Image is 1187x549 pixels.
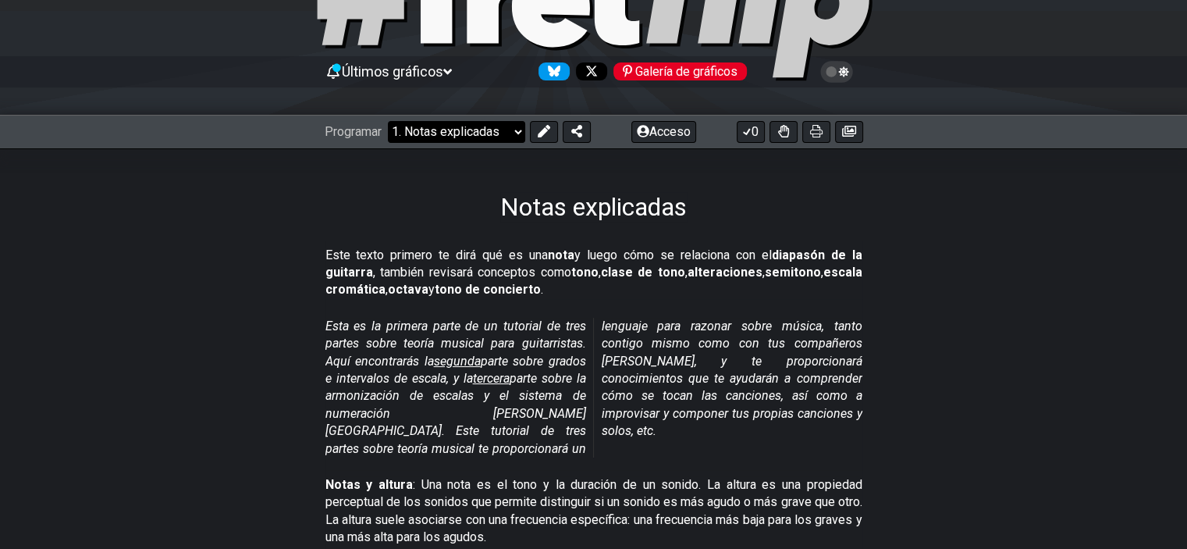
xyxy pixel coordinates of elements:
font: : Una nota es el tono y la duración de un sonido. La altura es una propiedad perceptual de los so... [325,477,862,544]
button: Acceso [631,121,696,143]
font: , [685,265,688,280]
font: , [386,282,388,297]
button: Compartir ajuste preestablecido [563,121,591,143]
a: Sigue #fretflip en Bluesky [532,62,570,80]
button: Editar ajuste preestablecido [530,121,558,143]
font: y luego cómo se relaciona con el [574,248,772,262]
font: , [821,265,823,280]
button: Activar o desactivar la destreza para todos los kits de trastes [769,121,798,143]
font: . [541,282,543,297]
font: segunda [434,354,481,369]
font: parte sobre la armonización de escalas y el sistema de numeración [PERSON_NAME][GEOGRAPHIC_DATA].... [325,319,862,456]
font: Últimos gráficos [342,63,443,80]
span: Alternar tema claro/oscuro [828,65,846,79]
font: parte sobre grados e intervalos de escala, y la [325,354,586,386]
font: Acceso [649,124,691,139]
font: nota [548,248,574,262]
font: alteraciones [688,265,762,280]
button: Crear imagen [835,121,863,143]
font: semitono [765,265,821,280]
font: y [428,282,435,297]
font: Notas y altura [325,477,413,492]
font: tono de concierto [435,282,541,297]
font: , [599,265,601,280]
font: , [762,265,765,280]
a: #fretflip en Pinterest [607,62,747,80]
font: clase de tono [601,265,685,280]
font: Notas explicadas [500,192,687,222]
select: Programar [388,121,525,143]
a: Sigue #fretflip en X [570,62,607,80]
font: Programar [325,124,382,139]
font: Galería de gráficos [635,64,737,79]
button: 0 [737,121,765,143]
font: tono [571,265,599,280]
font: 0 [752,124,759,139]
font: Esta es la primera parte de un tutorial de tres partes sobre teoría musical para guitarristas. Aq... [325,319,586,369]
font: tercera [473,371,510,386]
font: , también revisará conceptos como [373,265,571,280]
font: octava [388,282,428,297]
button: Imprimir [802,121,830,143]
font: Este texto primero te dirá qué es una [325,248,549,262]
font: diapasón de la guitarra [325,248,862,280]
